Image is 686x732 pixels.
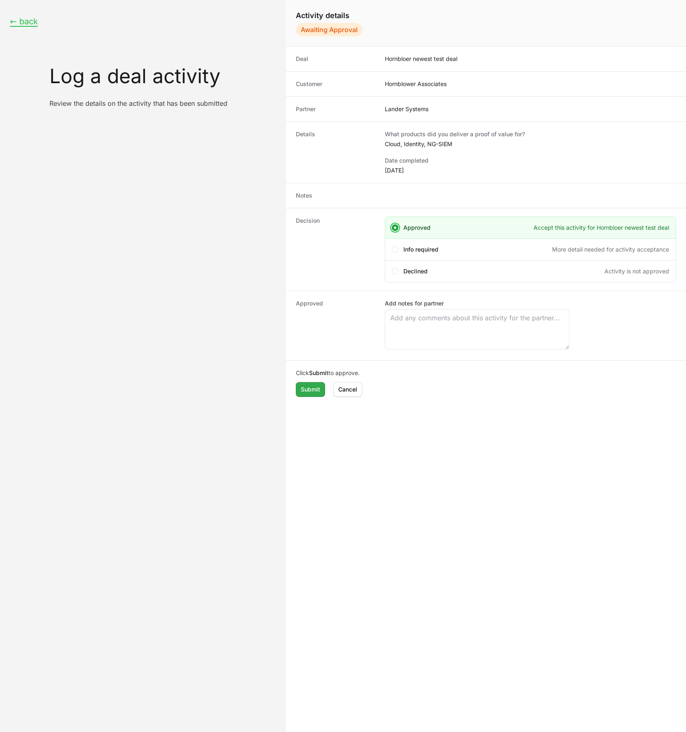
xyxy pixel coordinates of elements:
button: Submit [296,382,325,397]
h1: Log a deal activity [49,66,276,86]
span: Submit [301,385,320,394]
dd: Hornbloer newest test deal [385,55,676,63]
dt: What products did you deliver a proof of value for? [385,130,676,138]
b: Submit [309,369,328,376]
dd: [DATE] [385,166,676,175]
span: Accept this activity for Hornbloer newest test deal [534,224,669,232]
dt: Partner [296,105,375,113]
h1: Activity details [296,10,676,21]
dd: Lander Systems [385,105,676,113]
button: Cancel [333,382,362,397]
p: Review the details on the activity that has been submitted [49,99,276,107]
dt: Approved [296,299,375,352]
dt: Customer [296,80,375,88]
p: Click to approve. [296,369,676,377]
span: More detail needed for activity acceptance [552,245,669,254]
span: Activity is not approved [604,267,669,275]
dt: Notes [296,191,375,200]
span: Approved [403,224,431,232]
button: ← back [10,16,38,27]
dd: Hornblower Associates [385,80,676,88]
dt: Details [296,130,375,175]
dt: Date completed [385,156,676,165]
label: Add notes for partner [385,299,569,308]
dd: Cloud, Identity, NG-SIEM [385,140,676,148]
dl: Deal Activity details [286,47,686,361]
span: Cancel [338,385,357,394]
dt: Decision [296,217,375,282]
span: Info required [403,245,438,254]
span: Declined [403,267,428,275]
dt: Deal [296,55,375,63]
